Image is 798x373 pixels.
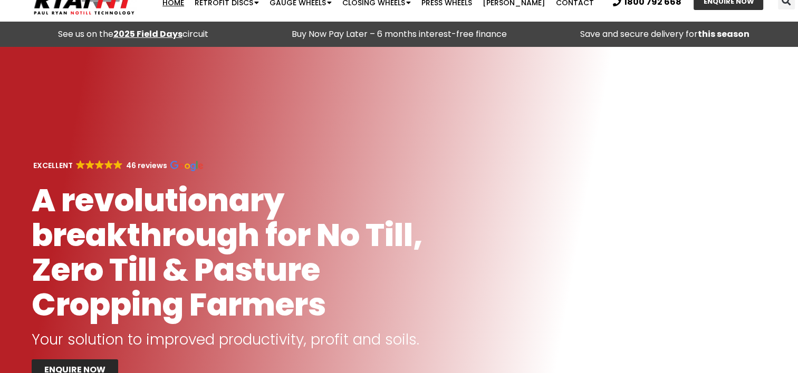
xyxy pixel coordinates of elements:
p: Save and secure delivery for [537,27,793,42]
img: Google [170,161,203,171]
div: See us on the circuit [5,27,261,42]
img: Google [95,160,104,169]
a: 2025 Field Days [113,28,182,40]
strong: EXCELLENT [33,160,73,171]
img: Google [104,160,113,169]
a: EXCELLENT GoogleGoogleGoogleGoogleGoogle 46 reviews Google [32,160,203,171]
p: Buy Now Pay Later – 6 months interest-free finance [271,27,526,42]
h1: A revolutionary breakthrough for No Till, Zero Till & Pasture Cropping Farmers [32,183,436,322]
strong: this season [698,28,749,40]
img: Google [76,160,85,169]
img: Google [85,160,94,169]
strong: 46 reviews [126,160,167,171]
img: Google [113,160,122,169]
span: Your solution to improved productivity, profit and soils. [32,329,419,350]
